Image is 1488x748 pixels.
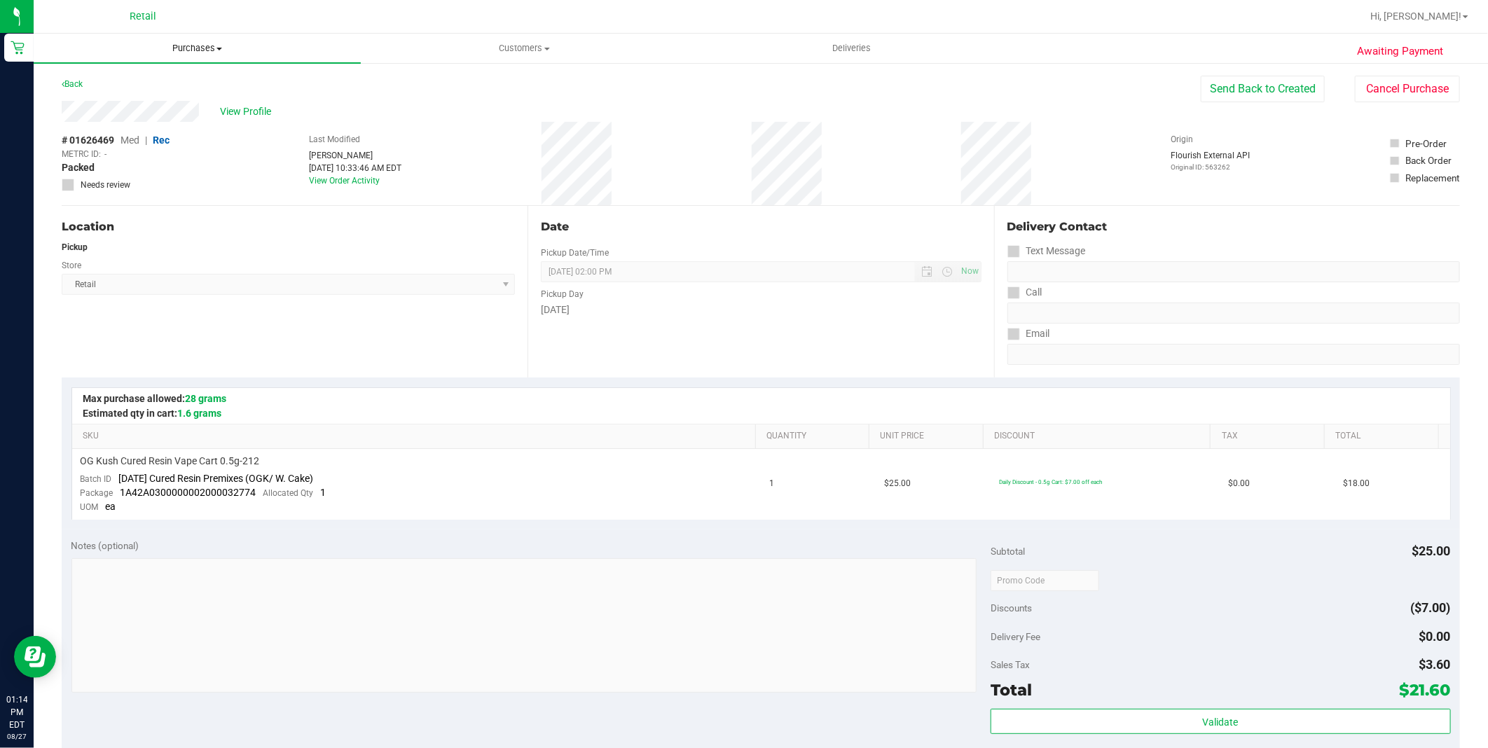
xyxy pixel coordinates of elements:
[813,42,890,55] span: Deliveries
[1171,162,1251,172] p: Original ID: 563262
[62,148,101,160] span: METRC ID:
[11,41,25,55] inline-svg: Retail
[1355,76,1460,102] button: Cancel Purchase
[1412,543,1451,558] span: $25.00
[991,570,1099,591] input: Promo Code
[1007,303,1460,324] input: Format: (999) 999-9999
[1344,477,1370,490] span: $18.00
[81,488,113,498] span: Package
[994,431,1205,442] a: Discount
[83,408,221,419] span: Estimated qty in cart:
[1007,241,1086,261] label: Text Message
[1171,133,1194,146] label: Origin
[769,477,774,490] span: 1
[361,34,688,63] a: Customers
[6,731,27,742] p: 08/27
[321,487,326,498] span: 1
[1419,629,1451,644] span: $0.00
[310,149,402,162] div: [PERSON_NAME]
[991,595,1032,621] span: Discounts
[62,219,515,235] div: Location
[106,501,116,512] span: ea
[120,134,139,146] span: Med
[541,288,584,300] label: Pickup Day
[62,259,81,272] label: Store
[1222,431,1319,442] a: Tax
[1419,657,1451,672] span: $3.60
[14,636,56,678] iframe: Resource center
[1203,716,1239,728] span: Validate
[81,179,130,191] span: Needs review
[991,659,1030,670] span: Sales Tax
[1007,261,1460,282] input: Format: (999) 999-9999
[1007,324,1050,344] label: Email
[1406,171,1460,185] div: Replacement
[884,477,911,490] span: $25.00
[71,540,139,551] span: Notes (optional)
[1406,137,1447,151] div: Pre-Order
[1007,219,1460,235] div: Delivery Contact
[541,219,981,235] div: Date
[1171,149,1251,172] div: Flourish External API
[34,42,361,55] span: Purchases
[81,502,99,512] span: UOM
[1406,153,1452,167] div: Back Order
[119,473,314,484] span: [DATE] Cured Resin Premixes (OGK/ W. Cake)
[145,134,147,146] span: |
[1201,76,1325,102] button: Send Back to Created
[120,487,256,498] span: 1A42A0300000002000032774
[361,42,687,55] span: Customers
[62,160,95,175] span: Packed
[1370,11,1461,22] span: Hi, [PERSON_NAME]!
[310,162,402,174] div: [DATE] 10:33:46 AM EDT
[766,431,864,442] a: Quantity
[1411,600,1451,615] span: ($7.00)
[880,431,977,442] a: Unit Price
[1357,43,1443,60] span: Awaiting Payment
[541,303,981,317] div: [DATE]
[999,478,1102,485] span: Daily Discount - 0.5g Cart: $7.00 off each
[83,393,226,404] span: Max purchase allowed:
[688,34,1015,63] a: Deliveries
[81,474,112,484] span: Batch ID
[220,104,276,119] span: View Profile
[81,455,260,468] span: OG Kush Cured Resin Vape Cart 0.5g-212
[1335,431,1433,442] a: Total
[153,134,170,146] span: Rec
[104,148,106,160] span: -
[1007,282,1042,303] label: Call
[991,709,1450,734] button: Validate
[991,546,1025,557] span: Subtotal
[310,133,361,146] label: Last Modified
[185,393,226,404] span: 28 grams
[34,34,361,63] a: Purchases
[62,79,83,89] a: Back
[310,176,380,186] a: View Order Activity
[6,693,27,731] p: 01:14 PM EDT
[541,247,609,259] label: Pickup Date/Time
[991,631,1040,642] span: Delivery Fee
[991,680,1032,700] span: Total
[62,242,88,252] strong: Pickup
[130,11,156,22] span: Retail
[62,133,114,148] span: # 01626469
[1400,680,1451,700] span: $21.60
[263,488,314,498] span: Allocated Qty
[177,408,221,419] span: 1.6 grams
[83,431,750,442] a: SKU
[1229,477,1251,490] span: $0.00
